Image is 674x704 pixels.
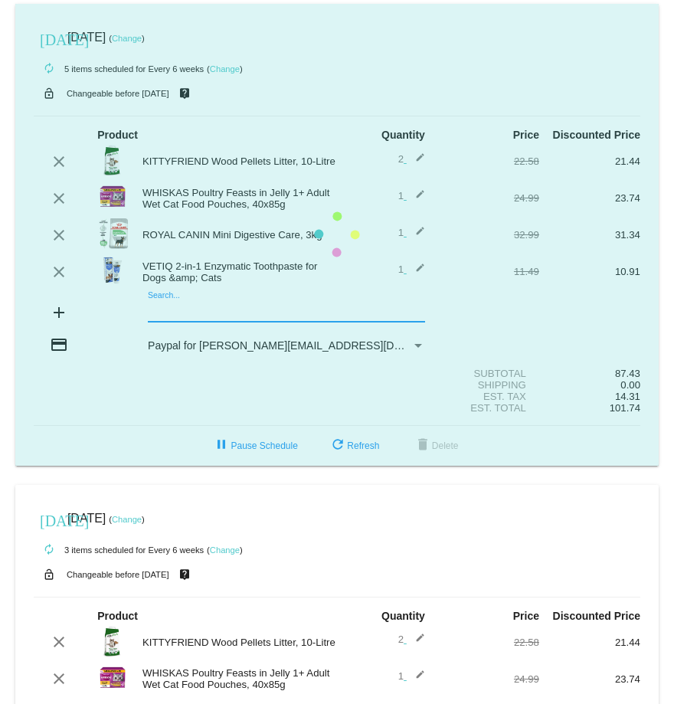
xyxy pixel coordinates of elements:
small: Changeable before [DATE] [67,570,169,579]
div: 22.58 [438,637,539,648]
strong: Quantity [381,610,425,622]
img: 57393.jpg [97,626,128,657]
strong: Discounted Price [553,610,640,622]
div: 24.99 [438,673,539,685]
img: 80384.jpg [97,663,128,693]
a: Change [112,515,142,524]
mat-icon: clear [50,633,68,651]
span: 1 [398,670,425,682]
mat-icon: edit [407,670,425,688]
div: 21.44 [539,637,640,648]
small: ( ) [207,545,243,555]
mat-icon: [DATE] [40,510,58,529]
mat-icon: edit [407,633,425,651]
mat-icon: clear [50,670,68,688]
mat-icon: autorenew [40,541,58,559]
span: 2 [398,634,425,645]
mat-icon: live_help [175,565,194,584]
a: Change [210,545,240,555]
div: 23.74 [539,673,640,685]
mat-icon: lock_open [40,565,58,584]
small: ( ) [109,515,145,524]
div: KITTYFRIEND Wood Pellets Litter, 10-Litre [135,637,337,648]
small: 3 items scheduled for Every 6 weeks [34,545,204,555]
strong: Price [513,610,539,622]
strong: Product [97,610,138,622]
div: WHISKAS Poultry Feasts in Jelly 1+ Adult Wet Cat Food Pouches, 40x85g [135,667,337,690]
